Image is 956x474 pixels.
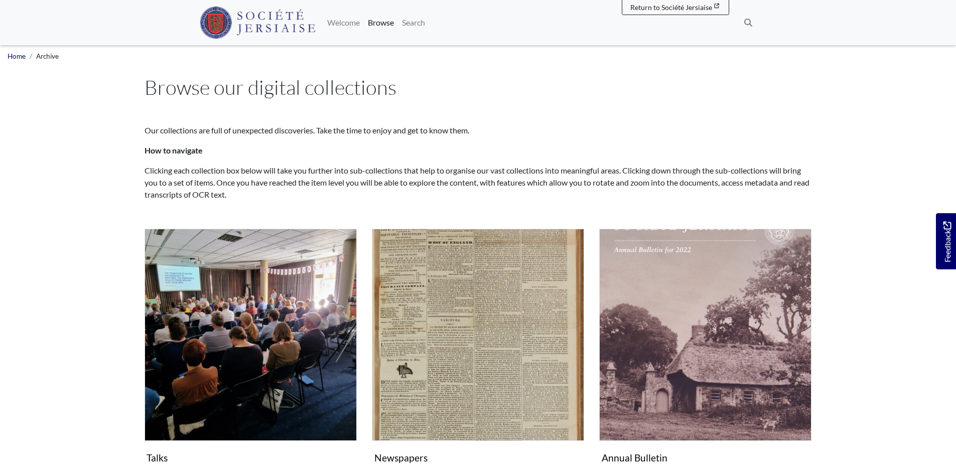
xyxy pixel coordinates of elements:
span: Archive [36,52,59,60]
img: Annual Bulletin [599,229,811,441]
a: Newspapers Newspapers [372,229,584,467]
a: Would you like to provide feedback? [936,213,956,269]
h1: Browse our digital collections [145,75,812,99]
a: Annual Bulletin Annual Bulletin [599,229,811,467]
p: Our collections are full of unexpected discoveries. Take the time to enjoy and get to know them. [145,124,812,136]
a: Welcome [323,13,364,33]
a: Société Jersiaise logo [200,4,316,41]
img: Talks [145,229,357,441]
img: Newspapers [372,229,584,441]
img: Société Jersiaise [200,7,316,39]
span: Return to Société Jersiaise [630,3,712,12]
span: Feedback [941,222,953,262]
p: Clicking each collection box below will take you further into sub-collections that help to organi... [145,165,812,201]
a: Search [398,13,429,33]
a: Talks Talks [145,229,357,467]
a: Home [8,52,26,60]
a: Browse [364,13,398,33]
strong: How to navigate [145,145,203,155]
